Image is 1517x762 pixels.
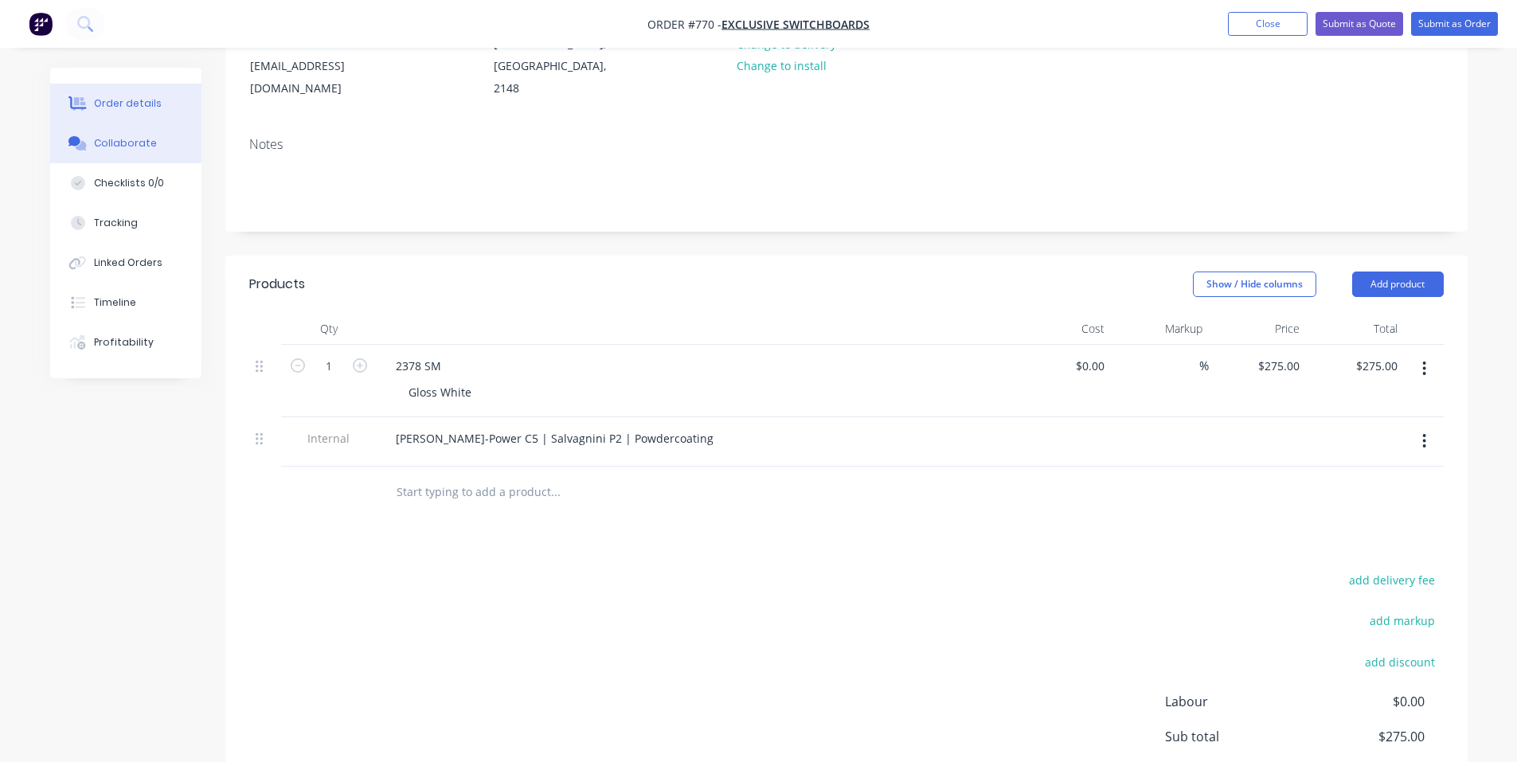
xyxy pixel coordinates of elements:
a: Exclusive Switchboards [721,17,870,32]
button: add markup [1362,610,1444,631]
button: Timeline [50,283,201,322]
div: Price [1209,313,1307,345]
div: Timeline [94,295,136,310]
button: Tracking [50,203,201,243]
div: Tracking [94,216,138,230]
button: Submit as Quote [1316,12,1403,36]
div: Gloss White [396,381,484,404]
span: Internal [287,430,370,447]
input: Start typing to add a product... [396,476,714,508]
button: Profitability [50,322,201,362]
div: Products [249,275,305,294]
div: Order details [94,96,162,111]
span: % [1199,357,1209,375]
button: Linked Orders [50,243,201,283]
div: [PERSON_NAME]-Power C5 | Salvagnini P2 | Powdercoating [383,427,726,450]
div: Qty [281,313,377,345]
button: Close [1228,12,1308,36]
span: Labour [1165,692,1307,711]
img: Factory [29,12,53,36]
div: [EMAIL_ADDRESS][DOMAIN_NAME] [250,55,382,100]
div: Checklists 0/0 [94,176,164,190]
button: Show / Hide columns [1193,272,1316,297]
div: Collaborate [94,136,157,150]
div: Total [1306,313,1404,345]
span: $275.00 [1306,727,1424,746]
div: Cost [1014,313,1112,345]
div: Profitability [94,335,154,350]
div: [PERSON_NAME]0432 669 430[EMAIL_ADDRESS][DOMAIN_NAME] [237,10,396,100]
div: Markup [1111,313,1209,345]
div: Linked Orders [94,256,162,270]
div: 5 Turbo Road[GEOGRAPHIC_DATA], [GEOGRAPHIC_DATA], 2148 [480,10,639,100]
span: Sub total [1165,727,1307,746]
span: Order #770 - [647,17,721,32]
button: add delivery fee [1341,569,1444,591]
button: Submit as Order [1411,12,1498,36]
span: $0.00 [1306,692,1424,711]
button: Checklists 0/0 [50,163,201,203]
button: Change to install [728,55,835,76]
div: Notes [249,137,1444,152]
button: Add product [1352,272,1444,297]
button: Order details [50,84,201,123]
button: Collaborate [50,123,201,163]
div: [GEOGRAPHIC_DATA], [GEOGRAPHIC_DATA], 2148 [494,33,626,100]
button: add discount [1357,651,1444,672]
div: 2378 SM [383,354,454,377]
